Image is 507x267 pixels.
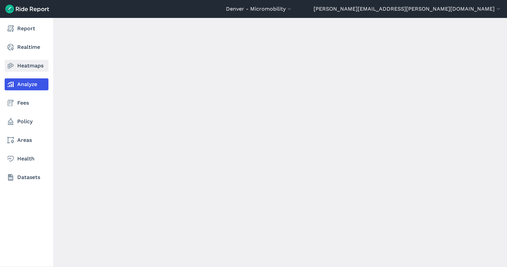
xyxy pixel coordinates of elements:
[5,116,48,128] a: Policy
[5,171,48,183] a: Datasets
[5,60,48,72] a: Heatmaps
[5,23,48,35] a: Report
[5,153,48,165] a: Health
[5,5,49,13] img: Ride Report
[226,5,293,13] button: Denver - Micromobility
[21,18,507,267] div: loading
[5,97,48,109] a: Fees
[5,41,48,53] a: Realtime
[5,134,48,146] a: Areas
[314,5,502,13] button: [PERSON_NAME][EMAIL_ADDRESS][PERSON_NAME][DOMAIN_NAME]
[5,78,48,90] a: Analyze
